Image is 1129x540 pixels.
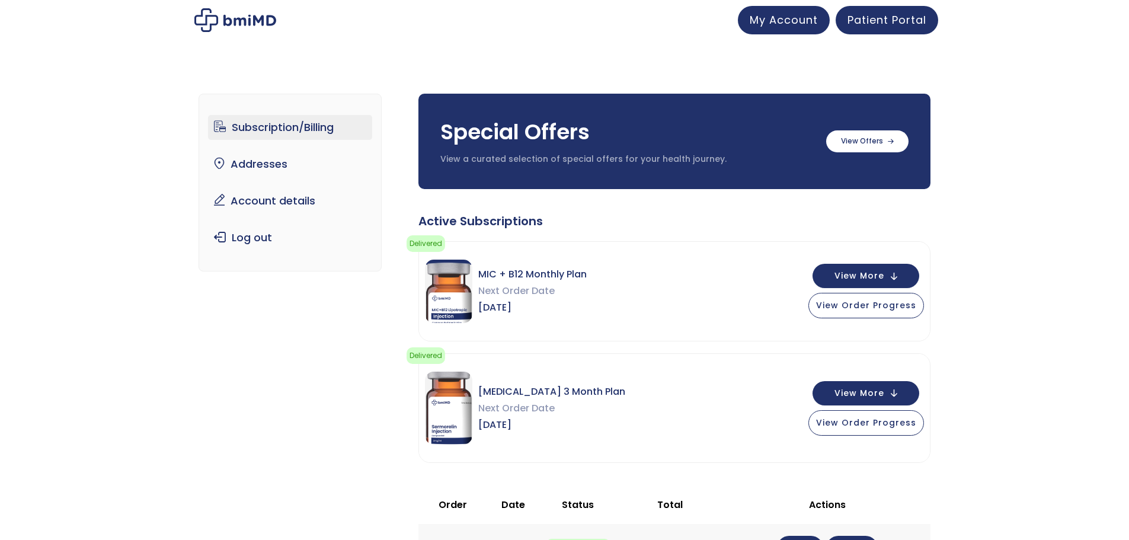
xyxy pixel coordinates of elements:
span: Date [501,498,525,512]
a: Log out [208,225,372,250]
button: View More [813,381,919,405]
span: Total [657,498,683,512]
p: View a curated selection of special offers for your health journey. [440,154,814,165]
span: View Order Progress [816,299,916,311]
button: View Order Progress [808,293,924,318]
span: Delivered [407,235,445,252]
img: My account [194,8,276,32]
span: View More [834,272,884,280]
a: Account details [208,188,372,213]
span: MIC + B12 Monthly Plan [478,266,587,283]
a: My Account [738,6,830,34]
span: Next Order Date [478,400,625,417]
button: View Order Progress [808,410,924,436]
span: My Account [750,12,818,27]
span: [MEDICAL_DATA] 3 Month Plan [478,384,625,400]
img: Sermorelin 3 Month Plan [425,372,472,445]
span: Delivered [407,347,445,364]
span: Order [439,498,467,512]
span: Next Order Date [478,283,587,299]
nav: Account pages [199,94,382,271]
span: View More [834,389,884,397]
a: Patient Portal [836,6,938,34]
span: View Order Progress [816,417,916,429]
h3: Special Offers [440,117,814,147]
span: Actions [809,498,846,512]
span: [DATE] [478,417,625,433]
span: [DATE] [478,299,587,316]
img: MIC + B12 Monthly Plan [425,260,472,323]
span: Status [562,498,594,512]
a: Addresses [208,152,372,177]
button: View More [813,264,919,288]
div: Active Subscriptions [418,213,930,229]
span: Patient Portal [847,12,926,27]
a: Subscription/Billing [208,115,372,140]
